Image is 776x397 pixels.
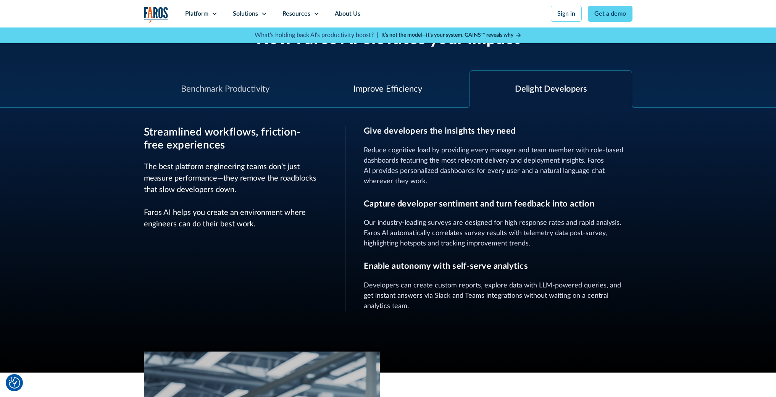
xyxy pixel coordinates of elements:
[364,261,632,271] h3: Enable autonomy with self-serve analytics
[551,6,582,22] a: Sign in
[181,83,269,95] div: Benchmark Productivity
[144,7,168,23] img: Logo of the analytics and reporting company Faros.
[381,32,513,38] strong: It’s not the model—it’s your system. GAINS™ reveals why
[185,9,208,18] div: Platform
[364,145,632,187] p: Reduce cognitive load by providing every manager and team member with role-based dashboards featu...
[144,126,326,152] h3: Streamlined workflows, friction-free experiences
[364,281,632,311] p: Developers can create custom reports, explore data with LLM-powered queries, and get instant answ...
[364,126,632,136] h3: Give developers the insights they need
[255,31,378,40] p: What's holding back AI's productivity boost? |
[282,9,310,18] div: Resources
[381,31,522,39] a: It’s not the model—it’s your system. GAINS™ reveals why
[588,6,632,22] a: Get a demo
[9,377,20,389] button: Cookie Settings
[144,7,168,23] a: home
[233,9,258,18] div: Solutions
[353,83,422,95] div: Improve Efficiency
[515,83,587,95] div: Delight Developers
[144,161,326,230] p: The best platform engineering teams don’t just measure performance—they remove the roadblocks tha...
[9,377,20,389] img: Revisit consent button
[364,199,632,209] h3: Capture developer sentiment and turn feedback into action
[364,218,632,249] p: Our industry-leading surveys are designed for high response rates and rapid analysis. Faros AI au...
